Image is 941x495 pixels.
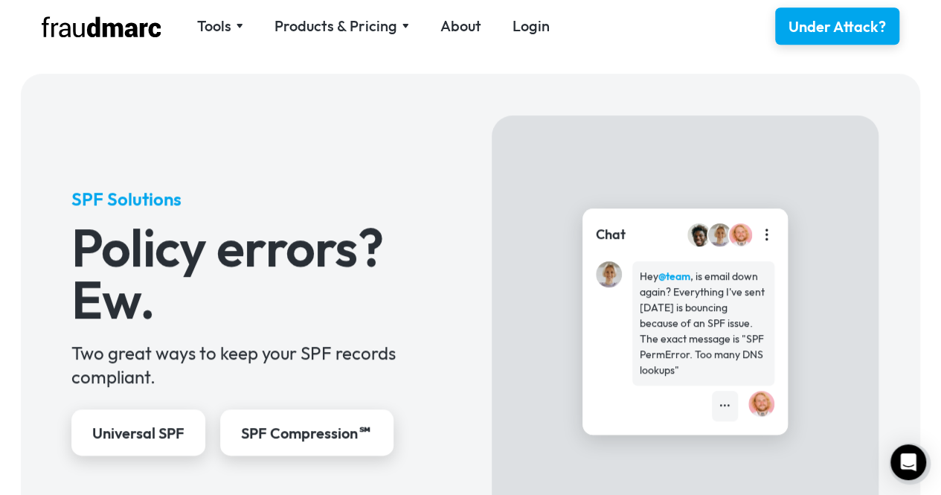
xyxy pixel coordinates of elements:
[197,16,231,36] div: Tools
[719,398,730,414] div: •••
[513,16,550,36] a: Login
[71,409,205,456] a: Universal SPF
[775,7,899,45] a: Under Attack?
[640,269,767,378] div: Hey , is email down again? Everything I've sent [DATE] is bouncing because of an SPF issue. The e...
[220,409,394,456] a: SPF Compression℠
[71,187,441,211] h5: SPF Solutions
[197,16,243,36] div: Tools
[71,341,441,389] div: Two great ways to keep your SPF records compliant.
[890,444,926,480] div: Open Intercom Messenger
[241,423,373,444] div: SPF Compression℠
[92,423,184,444] div: Universal SPF
[789,16,886,37] div: Under Attack?
[440,16,481,36] a: About
[274,16,409,36] div: Products & Pricing
[71,221,441,325] h3: Policy errors? Ew.
[658,269,690,283] strong: @team
[274,16,397,36] div: Products & Pricing
[596,225,626,244] div: Chat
